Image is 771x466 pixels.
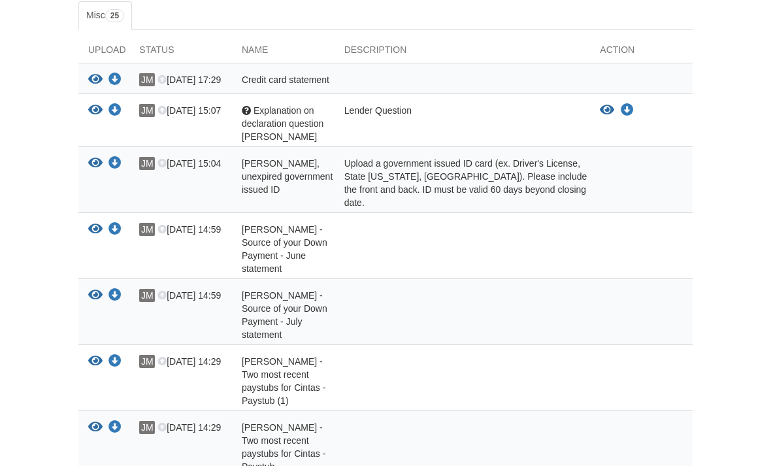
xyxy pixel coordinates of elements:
span: [DATE] 14:29 [157,422,221,433]
div: Description [335,43,591,63]
a: Download Jonathan Millan - Source of your Down Payment - June statement [108,225,122,235]
a: Download Jonathan Millan - Source of your Down Payment - July statement [108,291,122,301]
span: [PERSON_NAME] - Source of your Down Payment - June statement [242,224,327,274]
span: [DATE] 14:29 [157,356,221,367]
span: [PERSON_NAME] - Source of your Down Payment - July statement [242,290,327,340]
div: Upload a government issued ID card (ex. Driver's License, State [US_STATE], [GEOGRAPHIC_DATA]). P... [335,157,591,209]
button: View Jonathan Millan - Two most recent paystubs for Cintas - Paystub [88,421,103,435]
span: [DATE] 15:07 [157,105,221,116]
span: JM [139,104,155,117]
span: JM [139,355,155,368]
a: Download Jonathan Millan - Valid, unexpired government issued ID [108,159,122,169]
a: Misc [78,1,132,30]
a: Download Credit card statement [108,75,122,86]
button: View Jonathan Millan - Source of your Down Payment - June statement [88,223,103,237]
span: JM [139,421,155,434]
div: Lender Question [335,104,591,143]
span: [PERSON_NAME], unexpired government issued ID [242,158,333,195]
span: Explanation on declaration question [PERSON_NAME] [242,105,323,142]
button: View Explanation on declaration question Jonathan [88,104,103,118]
span: [DATE] 14:59 [157,224,221,235]
div: Action [590,43,693,63]
span: [DATE] 17:29 [157,75,221,85]
span: JM [139,73,155,86]
span: [DATE] 14:59 [157,290,221,301]
span: [DATE] 15:04 [157,158,221,169]
span: [PERSON_NAME] - Two most recent paystubs for Cintas - Paystub (1) [242,356,325,406]
button: View Jonathan Millan - Valid, unexpired government issued ID [88,157,103,171]
a: Download Explanation on declaration question Jonathan [108,106,122,116]
div: Upload [78,43,129,63]
div: Name [232,43,335,63]
a: Download Jonathan Millan - Two most recent paystubs for Cintas - Paystub [108,423,122,433]
span: JM [139,289,155,302]
button: View Jonathan Millan - Two most recent paystubs for Cintas - Paystub (1) [88,355,103,369]
button: View Jonathan Millan - Source of your Down Payment - July statement [88,289,103,303]
button: View Credit card statement [88,73,103,87]
a: Download Explanation on declaration question Jonathan [621,105,634,116]
span: Credit card statement [242,75,329,85]
span: 25 [105,9,124,22]
a: Download Jonathan Millan - Two most recent paystubs for Cintas - Paystub (1) [108,357,122,367]
div: Status [129,43,232,63]
span: JM [139,157,155,170]
span: JM [139,223,155,236]
button: View Explanation on declaration question Jonathan [600,104,614,117]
